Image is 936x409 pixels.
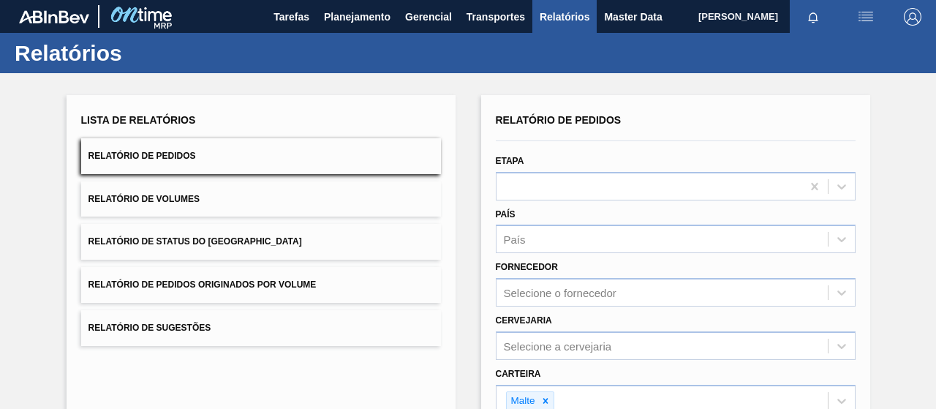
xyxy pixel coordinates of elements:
[88,151,196,161] span: Relatório de Pedidos
[15,45,274,61] h1: Relatórios
[790,7,837,27] button: Notificações
[496,369,541,379] label: Carteira
[496,315,552,326] label: Cervejaria
[88,194,200,204] span: Relatório de Volumes
[857,8,875,26] img: userActions
[81,138,441,174] button: Relatório de Pedidos
[496,262,558,272] label: Fornecedor
[81,181,441,217] button: Relatório de Volumes
[496,114,622,126] span: Relatório de Pedidos
[467,8,525,26] span: Transportes
[324,8,390,26] span: Planejamento
[496,209,516,219] label: País
[504,287,616,299] div: Selecione o fornecedor
[81,267,441,303] button: Relatório de Pedidos Originados por Volume
[81,310,441,346] button: Relatório de Sugestões
[19,10,89,23] img: TNhmsLtSVTkK8tSr43FrP2fwEKptu5GPRR3wAAAABJRU5ErkJggg==
[88,323,211,333] span: Relatório de Sugestões
[540,8,589,26] span: Relatórios
[504,339,612,352] div: Selecione a cervejaria
[496,156,524,166] label: Etapa
[504,233,526,246] div: País
[273,8,309,26] span: Tarefas
[904,8,921,26] img: Logout
[88,279,317,290] span: Relatório de Pedidos Originados por Volume
[81,224,441,260] button: Relatório de Status do [GEOGRAPHIC_DATA]
[405,8,452,26] span: Gerencial
[604,8,662,26] span: Master Data
[88,236,302,247] span: Relatório de Status do [GEOGRAPHIC_DATA]
[81,114,196,126] span: Lista de Relatórios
